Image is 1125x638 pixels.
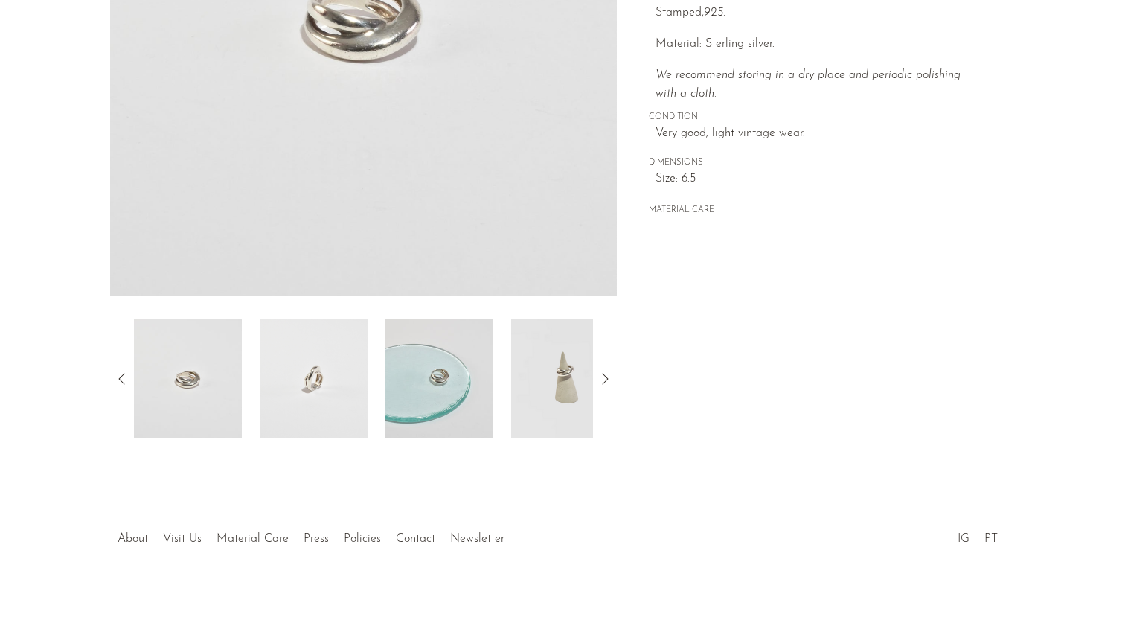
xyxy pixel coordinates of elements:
[396,533,435,545] a: Contact
[656,69,961,101] i: We recommend storing in a dry place and periodic polishing with a cloth.
[110,521,512,549] ul: Quick links
[163,533,202,545] a: Visit Us
[134,319,242,438] img: Sterling Overlap Ring
[385,319,493,438] img: Sterling Overlap Ring
[656,124,984,144] span: Very good; light vintage wear.
[950,521,1005,549] ul: Social Medias
[304,533,329,545] a: Press
[118,533,148,545] a: About
[649,156,984,170] span: DIMENSIONS
[656,170,984,189] span: Size: 6.5
[958,533,969,545] a: IG
[649,111,984,124] span: CONDITION
[344,533,381,545] a: Policies
[656,35,984,54] p: Material: Sterling silver.
[649,205,714,217] button: MATERIAL CARE
[511,319,619,438] img: Sterling Overlap Ring
[217,533,289,545] a: Material Care
[704,7,725,19] em: 925.
[260,319,368,438] img: Sterling Overlap Ring
[984,533,998,545] a: PT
